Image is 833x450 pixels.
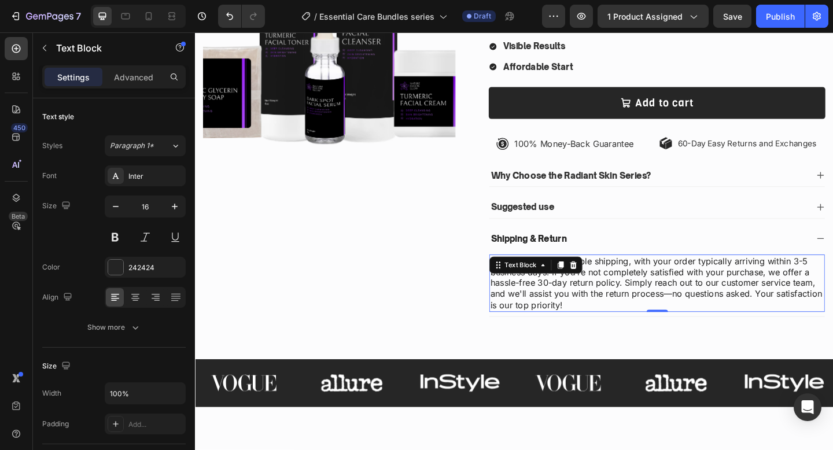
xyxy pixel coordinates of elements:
[319,10,434,23] span: Essential Care Bundles series
[42,198,73,214] div: Size
[9,212,28,221] div: Beta
[353,365,459,399] img: gempages_432750572815254551-62791a3f-7360-4188-85a6-ae6e8e268b62.svg
[42,290,75,305] div: Align
[42,141,62,151] div: Styles
[128,171,183,182] div: Inter
[794,393,821,421] div: Open Intercom Messenger
[322,150,496,162] p: Why Choose the Radiant Skin Series?
[723,12,742,21] span: Save
[322,219,404,231] p: Shipping & Return
[348,116,477,128] p: 100% Money-Back Guarantee
[756,5,805,28] button: Publish
[314,10,317,23] span: /
[57,71,90,83] p: Settings
[334,248,374,259] div: Text Block
[5,5,86,28] button: 7
[56,41,154,55] p: Text Block
[235,365,341,399] img: gempages_432750572815254551-4d2f2e0d-3391-4b0a-a832-4faa914ba781.svg
[87,322,141,333] div: Show more
[42,317,186,338] button: Show more
[470,365,576,399] img: gempages_432750572815254551-bfc3ae1c-53f4-471b-bff6-1eff91a8eee1.svg
[479,68,543,86] div: Add to cart
[474,11,491,21] span: Draft
[218,5,265,28] div: Undo/Redo
[42,112,74,122] div: Text style
[42,359,73,374] div: Size
[114,71,153,83] p: Advanced
[105,383,185,404] input: Auto
[42,171,57,181] div: Font
[11,123,28,132] div: 450
[598,5,709,28] button: 1 product assigned
[319,60,685,94] button: Add to cart
[76,9,81,23] p: 7
[110,141,154,151] span: Paragraph 1*
[128,419,183,430] div: Add...
[128,263,183,273] div: 242424
[117,365,223,399] img: gempages_432750572815254551-bfc3ae1c-53f4-471b-bff6-1eff91a8eee1.svg
[321,243,684,303] p: We offer fast and reliable shipping, with your order typically arriving within 3-5 business days....
[322,184,390,196] p: Suggested use
[42,388,61,399] div: Width
[105,135,186,156] button: Paragraph 1*
[588,365,694,399] img: gempages_432750572815254551-4d2f2e0d-3391-4b0a-a832-4faa914ba781.svg
[525,116,676,127] p: 60-Day Easy Returns and Exchanges
[713,5,751,28] button: Save
[607,10,683,23] span: 1 product assigned
[195,32,833,450] iframe: Design area
[42,262,60,272] div: Color
[42,419,69,429] div: Padding
[766,10,795,23] div: Publish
